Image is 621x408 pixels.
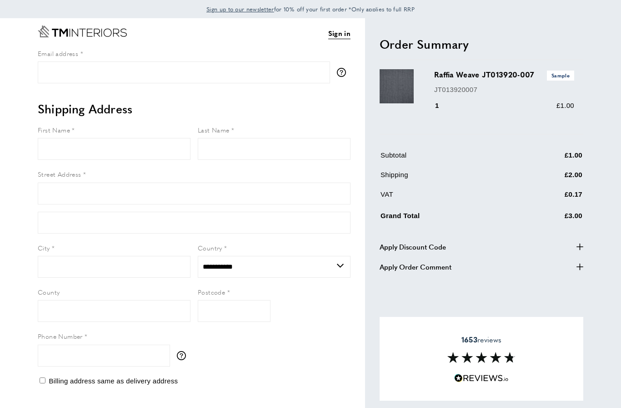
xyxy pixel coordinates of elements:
span: £1.00 [556,102,574,109]
td: £1.00 [520,150,582,168]
button: More information [177,351,190,360]
a: Sign up to our newsletter [206,5,274,14]
div: 1 [434,100,452,111]
input: Billing address same as delivery address [40,377,45,383]
span: Email address [38,49,78,58]
span: Apply Discount Code [380,241,446,252]
span: Apply Order Comment [380,261,451,272]
span: Sample [547,71,574,80]
span: County [38,287,60,296]
span: for 10% off your first order *Only applies to full RRP [206,5,415,13]
img: Raffia Weave JT013920-007 [380,69,414,103]
span: Street Address [38,169,81,178]
span: Country [198,243,222,252]
td: Grand Total [381,209,519,228]
span: reviews [461,335,501,344]
a: Go to Home page [38,25,127,37]
td: £3.00 [520,209,582,228]
td: £2.00 [520,169,582,187]
span: Billing address same as delivery address [49,377,178,385]
span: Postcode [198,287,225,296]
h3: Raffia Weave JT013920-007 [434,69,574,80]
img: Reviews.io 5 stars [454,374,509,382]
p: JT013920007 [434,84,574,95]
td: VAT [381,189,519,207]
td: Subtotal [381,150,519,168]
span: Phone Number [38,331,83,341]
h2: Order Summary [380,36,583,52]
span: Last Name [198,125,230,134]
img: Reviews section [447,352,516,363]
span: First Name [38,125,70,134]
a: Sign in [328,28,351,39]
strong: 1653 [461,334,477,345]
span: Sign up to our newsletter [206,5,274,13]
td: Shipping [381,169,519,187]
span: City [38,243,50,252]
h2: Shipping Address [38,101,351,117]
td: £0.17 [520,189,582,207]
button: More information [337,68,351,77]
